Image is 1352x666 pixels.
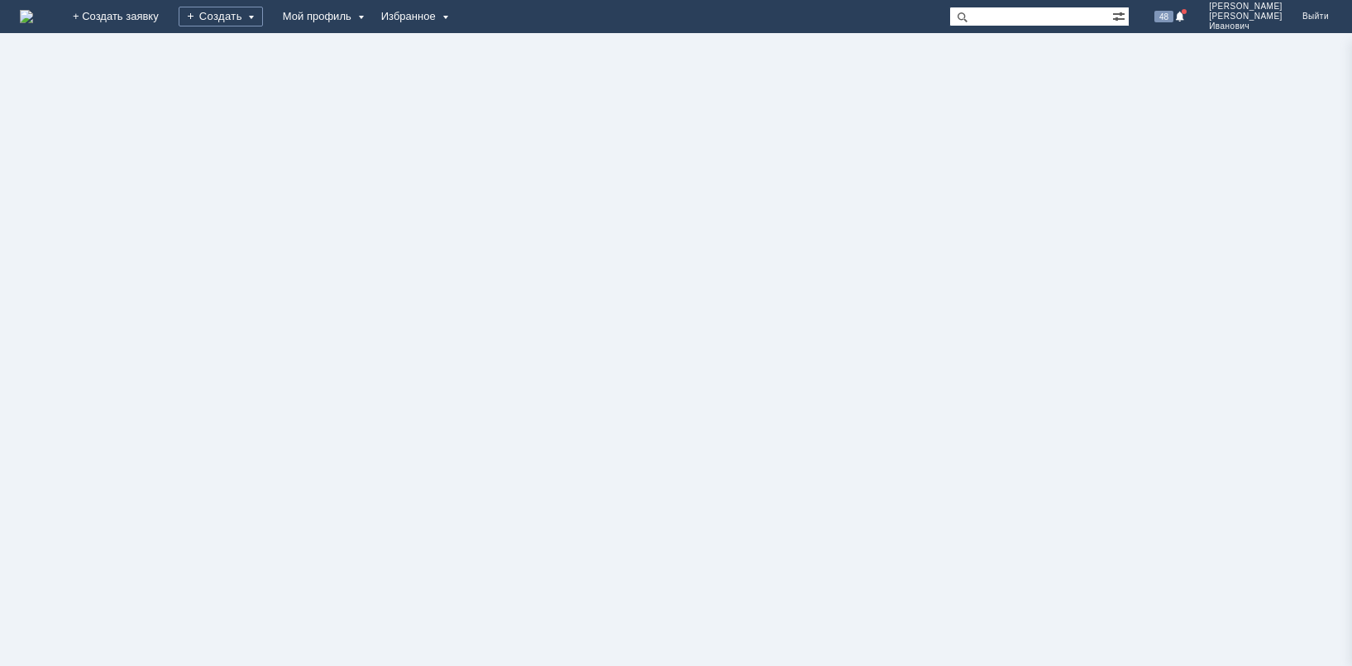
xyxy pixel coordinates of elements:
span: 48 [1154,11,1173,22]
span: [PERSON_NAME] [1209,12,1283,22]
a: Перейти на домашнюю страницу [20,10,33,23]
span: Расширенный поиск [1112,7,1129,23]
span: [PERSON_NAME] [1209,2,1283,12]
div: Создать [179,7,263,26]
img: logo [20,10,33,23]
span: Иванович [1209,22,1283,31]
